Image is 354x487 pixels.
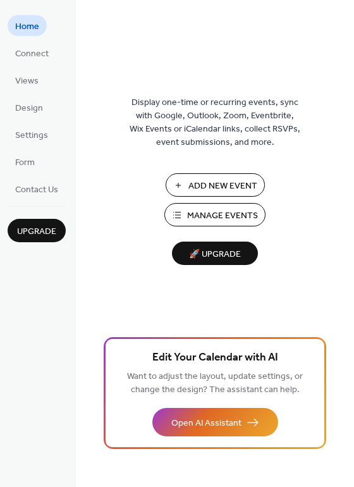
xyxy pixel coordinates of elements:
[8,15,47,36] a: Home
[15,75,39,88] span: Views
[166,173,265,197] button: Add New Event
[188,180,257,193] span: Add New Event
[8,70,46,90] a: Views
[164,203,265,226] button: Manage Events
[180,246,250,263] span: 🚀 Upgrade
[152,349,278,367] span: Edit Your Calendar with AI
[8,219,66,242] button: Upgrade
[8,42,56,63] a: Connect
[15,156,35,170] span: Form
[187,209,258,223] span: Manage Events
[152,408,278,436] button: Open AI Assistant
[8,151,42,172] a: Form
[8,97,51,118] a: Design
[127,368,303,398] span: Want to adjust the layout, update settings, or change the design? The assistant can help.
[171,417,241,430] span: Open AI Assistant
[15,102,43,115] span: Design
[15,129,48,142] span: Settings
[15,47,49,61] span: Connect
[17,225,56,238] span: Upgrade
[15,20,39,34] span: Home
[15,183,58,197] span: Contact Us
[8,178,66,199] a: Contact Us
[130,96,300,149] span: Display one-time or recurring events, sync with Google, Outlook, Zoom, Eventbrite, Wix Events or ...
[172,242,258,265] button: 🚀 Upgrade
[8,124,56,145] a: Settings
